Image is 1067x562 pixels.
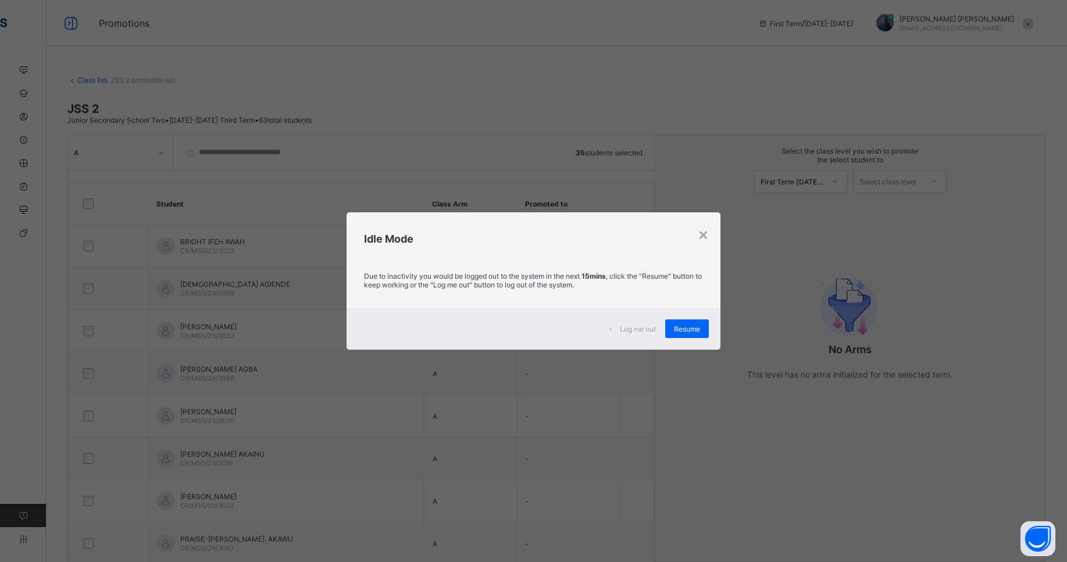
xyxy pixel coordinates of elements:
span: Log me out [620,325,656,333]
button: Open asap [1020,521,1055,556]
h2: Idle Mode [364,233,702,245]
p: Due to inactivity you would be logged out to the system in the next , click the "Resume" button t... [364,272,702,289]
strong: 15mins [581,272,606,280]
span: Resume [674,325,700,333]
div: × [698,224,709,244]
